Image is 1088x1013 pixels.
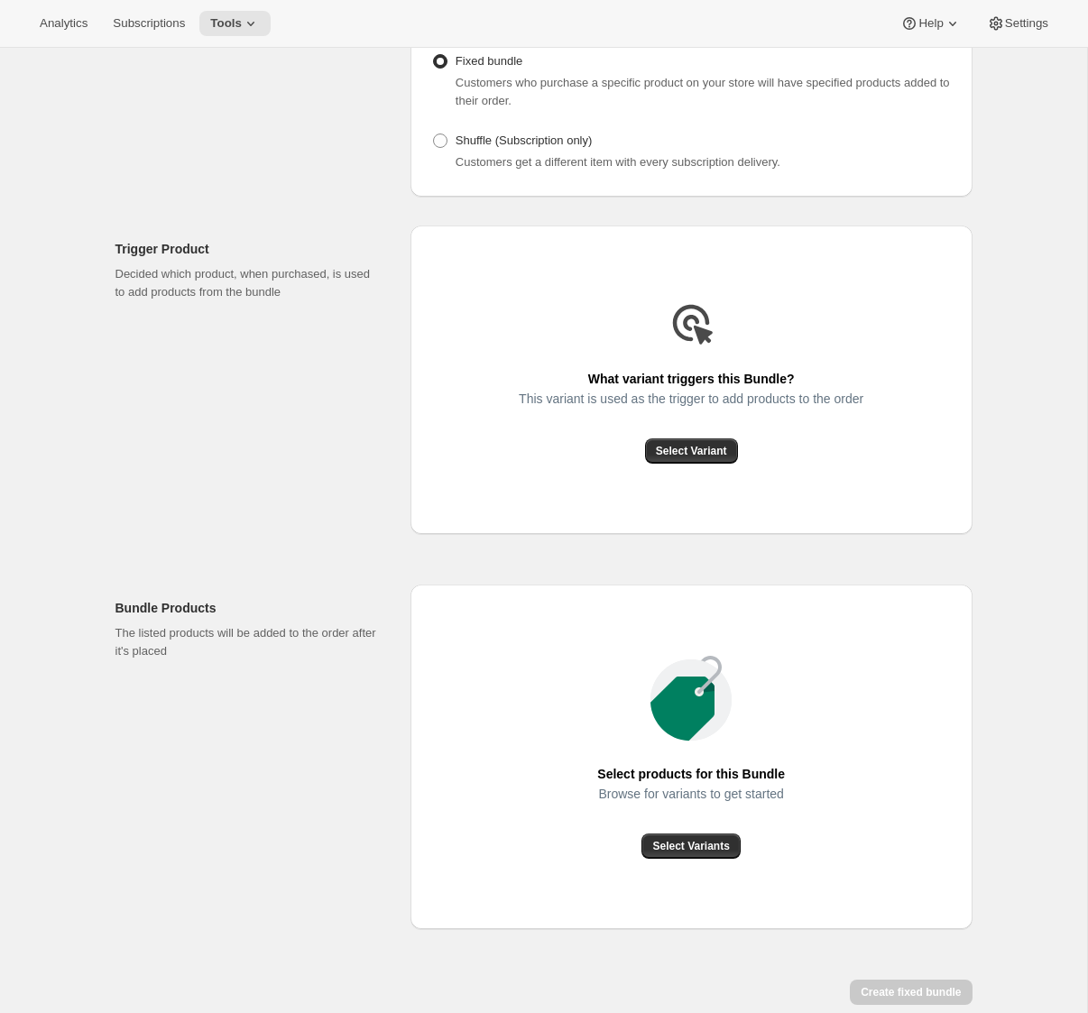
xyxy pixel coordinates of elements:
span: Help [918,16,943,31]
p: The listed products will be added to the order after it's placed [115,624,382,660]
button: Tools [199,11,271,36]
span: Select Variants [652,839,729,853]
span: This variant is used as the trigger to add products to the order [519,386,863,411]
span: Customers who purchase a specific product on your store will have specified products added to the... [456,76,950,107]
span: Select Variant [656,444,727,458]
span: What variant triggers this Bundle? [588,366,795,391]
h2: Bundle Products [115,599,382,617]
button: Subscriptions [102,11,196,36]
span: Tools [210,16,242,31]
button: Settings [976,11,1059,36]
button: Help [890,11,972,36]
span: Browse for variants to get started [598,781,783,806]
button: Analytics [29,11,98,36]
span: Customers get a different item with every subscription delivery. [456,155,780,169]
span: Settings [1005,16,1048,31]
span: Subscriptions [113,16,185,31]
p: Decided which product, when purchased, is used to add products from the bundle [115,265,382,301]
span: Fixed bundle [456,54,522,68]
span: Select products for this Bundle [597,761,785,787]
button: Select Variants [641,833,740,859]
h2: Trigger Product [115,240,382,258]
span: Analytics [40,16,88,31]
span: Shuffle (Subscription only) [456,134,593,147]
button: Select Variant [645,438,738,464]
